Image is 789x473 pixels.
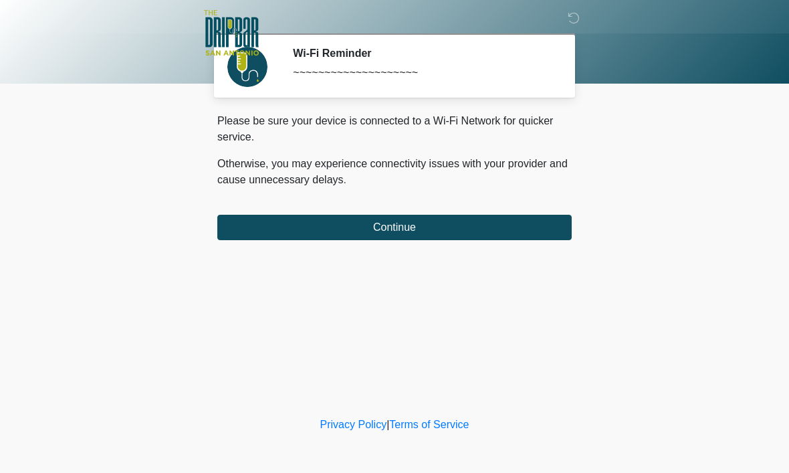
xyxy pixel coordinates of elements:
[344,174,346,185] span: .
[227,47,267,87] img: Agent Avatar
[293,65,552,81] div: ~~~~~~~~~~~~~~~~~~~~
[217,215,572,240] button: Continue
[217,156,572,188] p: Otherwise, you may experience connectivity issues with your provider and cause unnecessary delays
[217,113,572,145] p: Please be sure your device is connected to a Wi-Fi Network for quicker service.
[320,419,387,430] a: Privacy Policy
[204,10,259,57] img: The DRIPBaR - San Antonio Fossil Creek Logo
[386,419,389,430] a: |
[389,419,469,430] a: Terms of Service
